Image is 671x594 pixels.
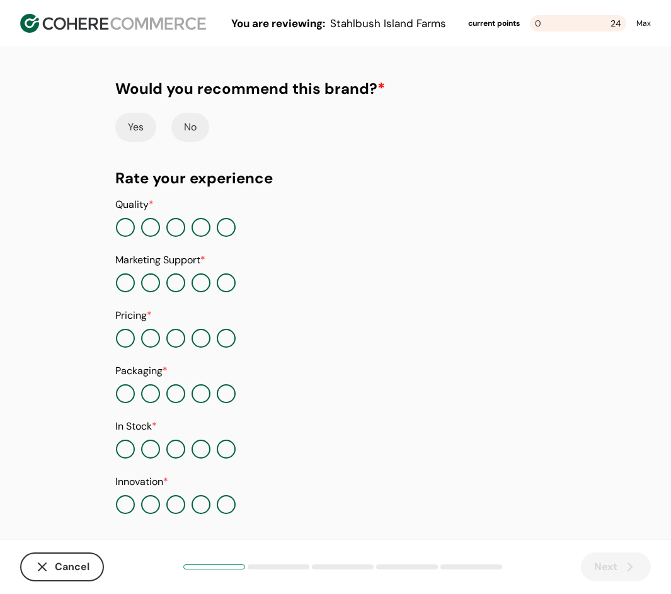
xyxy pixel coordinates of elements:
[115,420,157,433] label: In Stock
[581,552,651,581] button: Next
[115,113,156,142] button: Yes
[115,475,168,488] label: Innovation
[115,253,205,266] label: Marketing Support
[115,198,154,211] label: Quality
[468,18,520,29] div: current points
[115,364,168,377] label: Packaging
[330,16,446,30] span: Stahlbush Island Farms
[20,552,104,581] button: Cancel
[231,16,325,30] span: You are reviewing:
[535,18,541,29] span: 0
[611,15,621,31] span: 24
[636,18,651,29] div: Max
[171,113,209,142] button: No
[115,167,556,190] div: Rate your experience
[115,77,385,100] div: Would you recommend this brand?
[115,309,152,322] label: Pricing
[20,14,206,33] img: Cohere Logo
